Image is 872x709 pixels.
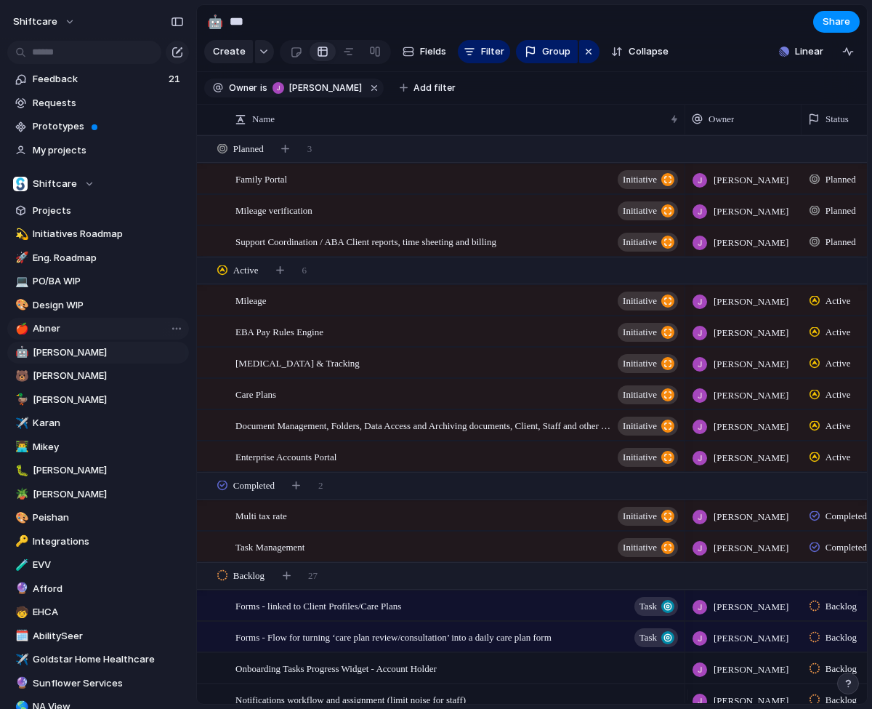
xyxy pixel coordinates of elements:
[15,604,25,621] div: 🧒
[33,96,184,111] span: Requests
[233,263,259,278] span: Active
[318,478,323,493] span: 2
[542,44,570,59] span: Group
[714,357,788,372] span: [PERSON_NAME]
[13,605,28,620] button: 🧒
[397,40,452,63] button: Fields
[7,223,189,245] a: 💫Initiatives Roadmap
[618,170,678,189] button: initiative
[623,232,657,252] span: initiative
[825,419,851,433] span: Active
[33,204,184,218] span: Projects
[15,391,25,408] div: 🦆
[7,578,189,600] a: 🔮Afford
[233,142,264,156] span: Planned
[13,629,28,644] button: 🗓️
[481,44,504,59] span: Filter
[7,484,189,505] a: 🪴[PERSON_NAME]
[15,628,25,644] div: 🗓️
[639,628,657,648] span: Task
[825,172,856,187] span: Planned
[257,80,270,96] button: is
[714,295,788,309] span: [PERSON_NAME]
[33,463,184,478] span: [PERSON_NAME]
[825,509,867,524] span: Completed
[714,420,788,434] span: [PERSON_NAME]
[623,201,657,221] span: initiative
[302,263,307,278] span: 6
[7,601,189,623] div: 🧒EHCA
[13,416,28,430] button: ✈️
[823,15,850,29] span: Share
[15,415,25,432] div: ✈️
[516,40,578,63] button: Group
[618,507,678,526] button: initiative
[33,369,184,383] span: [PERSON_NAME]
[33,227,184,241] span: Initiatives Roadmap
[7,460,189,481] div: 🐛[PERSON_NAME]
[15,344,25,361] div: 🤖
[714,600,788,614] span: [PERSON_NAME]
[235,323,323,340] span: EBA Pay Rules Engine
[7,531,189,553] a: 🔑Integrations
[233,478,275,493] span: Completed
[618,417,678,436] button: initiative
[629,44,669,59] span: Collapse
[7,68,189,90] a: Feedback21
[618,292,678,311] button: initiative
[15,580,25,597] div: 🔮
[708,112,734,127] span: Owner
[825,235,856,249] span: Planned
[7,389,189,411] div: 🦆[PERSON_NAME]
[618,233,678,252] button: initiative
[13,15,57,29] span: shiftcare
[623,291,657,311] span: initiative
[391,78,464,98] button: Add filter
[252,112,275,127] span: Name
[235,170,287,187] span: Family Portal
[623,537,657,558] span: initiative
[13,345,28,360] button: 🤖
[13,652,28,667] button: ✈️
[33,119,184,134] span: Prototypes
[825,294,851,308] span: Active
[15,486,25,502] div: 🪴
[33,321,184,336] span: Abner
[213,44,246,59] span: Create
[235,354,360,371] span: [MEDICAL_DATA] & Tracking
[420,44,446,59] span: Fields
[33,487,184,502] span: [PERSON_NAME]
[714,694,788,708] span: [PERSON_NAME]
[634,628,678,647] button: Task
[7,200,189,222] a: Projects
[623,385,657,405] span: initiative
[623,506,657,526] span: initiative
[714,236,788,250] span: [PERSON_NAME]
[15,557,25,574] div: 🧪
[7,436,189,458] div: 👨‍💻Mikey
[714,541,788,556] span: [PERSON_NAME]
[639,596,657,617] span: Task
[7,271,189,292] a: 💻PO/BA WIP
[235,597,401,614] span: Forms - linked to Client Profiles/Care Plans
[813,11,860,33] button: Share
[15,675,25,692] div: 🔮
[714,510,788,524] span: [PERSON_NAME]
[33,345,184,360] span: [PERSON_NAME]
[33,274,184,289] span: PO/BA WIP
[825,325,851,340] span: Active
[13,298,28,313] button: 🎨
[235,233,496,249] span: Support Coordination / ABA Client reports, time sheeting and billing
[33,629,184,644] span: AbilitySeer
[7,673,189,694] a: 🔮Sunflower Services
[458,40,510,63] button: Filter
[7,412,189,434] div: ✈️Karan
[15,438,25,455] div: 👨‍💻
[204,40,253,63] button: Create
[229,81,257,95] span: Owner
[714,631,788,646] span: [PERSON_NAME]
[7,625,189,647] div: 🗓️AbilitySeer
